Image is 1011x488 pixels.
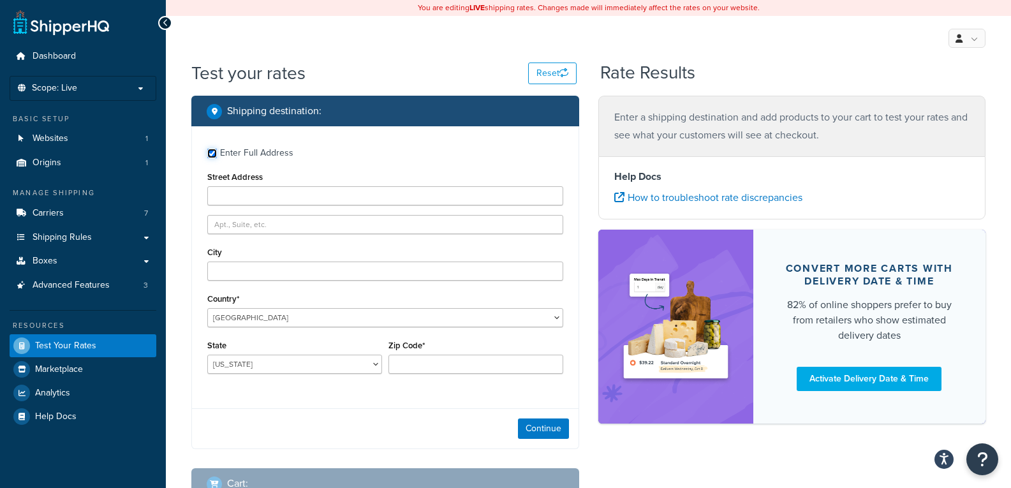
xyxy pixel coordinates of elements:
span: Marketplace [35,364,83,375]
span: Advanced Features [33,280,110,291]
a: Origins1 [10,151,156,175]
a: Marketplace [10,358,156,381]
span: Websites [33,133,68,144]
button: Reset [528,63,577,84]
span: Shipping Rules [33,232,92,243]
a: Shipping Rules [10,226,156,249]
input: Enter Full Address [207,149,217,158]
a: Help Docs [10,405,156,428]
a: Dashboard [10,45,156,68]
h2: Shipping destination : [227,105,321,117]
a: Test Your Rates [10,334,156,357]
label: City [207,248,222,257]
h2: Rate Results [600,63,695,83]
a: How to troubleshoot rate discrepancies [614,190,802,205]
label: Country* [207,294,239,304]
span: 1 [145,158,148,168]
span: Carriers [33,208,64,219]
div: Manage Shipping [10,188,156,198]
div: Resources [10,320,156,331]
a: Websites1 [10,127,156,151]
span: Origins [33,158,61,168]
h4: Help Docs [614,169,970,184]
b: LIVE [469,2,485,13]
a: Advanced Features3 [10,274,156,297]
span: Analytics [35,388,70,399]
span: Dashboard [33,51,76,62]
label: Street Address [207,172,263,182]
a: Carriers7 [10,202,156,225]
label: State [207,341,226,350]
li: Carriers [10,202,156,225]
span: 1 [145,133,148,144]
a: Analytics [10,381,156,404]
span: Help Docs [35,411,77,422]
span: 7 [144,208,148,219]
a: Boxes [10,249,156,273]
span: Test Your Rates [35,341,96,351]
div: Enter Full Address [220,144,293,162]
li: Advanced Features [10,274,156,297]
div: Basic Setup [10,114,156,124]
p: Enter a shipping destination and add products to your cart to test your rates and see what your c... [614,108,970,144]
h1: Test your rates [191,61,306,85]
span: Scope: Live [32,83,77,94]
input: Apt., Suite, etc. [207,215,563,234]
button: Open Resource Center [966,443,998,475]
img: feature-image-ddt-36eae7f7280da8017bfb280eaccd9c446f90b1fe08728e4019434db127062ab4.png [617,249,734,404]
li: Origins [10,151,156,175]
button: Continue [518,418,569,439]
span: Boxes [33,256,57,267]
span: 3 [144,280,148,291]
li: Websites [10,127,156,151]
a: Activate Delivery Date & Time [797,367,941,391]
div: 82% of online shoppers prefer to buy from retailers who show estimated delivery dates [784,297,956,343]
label: Zip Code* [388,341,425,350]
div: Convert more carts with delivery date & time [784,262,956,288]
